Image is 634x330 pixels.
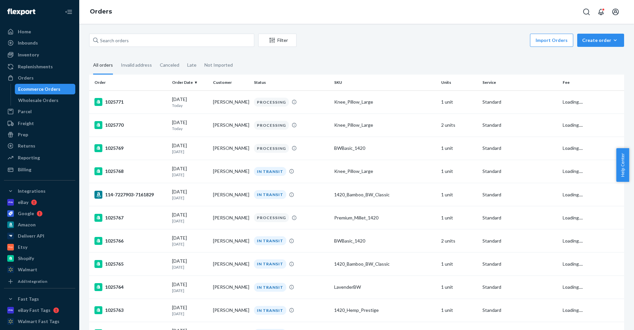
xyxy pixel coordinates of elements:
[439,75,479,90] th: Units
[482,261,557,267] p: Standard
[18,233,44,239] div: Deliverr API
[254,190,286,199] div: IN TRANSIT
[439,90,479,114] td: 1 unit
[4,231,75,241] a: Deliverr API
[254,121,289,130] div: PROCESSING
[172,218,208,224] p: [DATE]
[172,103,208,108] p: Today
[560,299,624,322] td: Loading....
[172,212,208,224] div: [DATE]
[254,144,289,153] div: PROCESSING
[560,114,624,137] td: Loading....
[89,34,254,47] input: Search orders
[332,75,439,90] th: SKU
[560,276,624,299] td: Loading....
[94,144,167,152] div: 1025769
[4,106,75,117] a: Parcel
[334,284,436,290] div: LavenderBW
[15,84,76,94] a: Ecommerce Orders
[594,5,608,18] button: Open notifications
[160,56,179,74] div: Canceled
[439,276,479,299] td: 1 unit
[18,154,40,161] div: Reporting
[90,8,112,15] a: Orders
[18,51,39,58] div: Inventory
[4,141,75,151] a: Returns
[172,142,208,154] div: [DATE]
[334,145,436,151] div: BWBasic_1420
[4,219,75,230] a: Amazon
[4,305,75,315] a: eBay Fast Tags
[334,307,436,313] div: 1420_Hemp_Prestige
[121,56,152,74] div: Invalid address
[172,188,208,201] div: [DATE]
[172,235,208,247] div: [DATE]
[4,264,75,275] a: Walmart
[254,98,289,107] div: PROCESSING
[482,168,557,175] p: Standard
[172,172,208,178] p: [DATE]
[334,261,436,267] div: 1420_Bamboo_BW_Classic
[4,38,75,48] a: Inbounds
[609,5,622,18] button: Open account menu
[439,299,479,322] td: 1 unit
[210,299,251,322] td: [PERSON_NAME]
[172,311,208,316] p: [DATE]
[560,90,624,114] td: Loading....
[560,160,624,183] td: Loading....
[172,304,208,316] div: [DATE]
[4,49,75,60] a: Inventory
[210,114,251,137] td: [PERSON_NAME]
[616,148,629,182] button: Help Center
[4,186,75,196] button: Integrations
[94,121,167,129] div: 1025770
[4,61,75,72] a: Replenishments
[560,183,624,206] td: Loading....
[334,214,436,221] div: Premium_Millet_1420
[4,73,75,83] a: Orders
[18,199,28,206] div: eBay
[334,122,436,128] div: Knee_Pillow_Large
[172,149,208,154] p: [DATE]
[4,208,75,219] a: Google
[18,318,59,325] div: Walmart Fast Tags
[18,188,46,194] div: Integrations
[439,160,479,183] td: 1 unit
[530,34,573,47] button: Import Orders
[4,197,75,208] a: eBay
[439,114,479,137] td: 2 units
[18,40,38,46] div: Inbounds
[580,5,593,18] button: Open Search Box
[4,26,75,37] a: Home
[172,165,208,178] div: [DATE]
[94,283,167,291] div: 1025764
[439,229,479,252] td: 2 units
[254,283,286,292] div: IN TRANSIT
[18,97,58,104] div: Wholesale Orders
[7,9,35,15] img: Flexport logo
[18,166,31,173] div: Billing
[254,306,286,315] div: IN TRANSIT
[560,229,624,252] td: Loading....
[89,75,169,90] th: Order
[210,183,251,206] td: [PERSON_NAME]
[172,195,208,201] p: [DATE]
[94,214,167,222] div: 1025767
[258,34,297,47] button: Filter
[482,122,557,128] p: Standard
[94,191,167,199] div: 114-7227903-7161829
[334,238,436,244] div: BWBasic_1420
[560,75,624,90] th: Fee
[18,86,60,92] div: Ecommerce Orders
[4,278,75,285] a: Add Integration
[482,99,557,105] p: Standard
[210,229,251,252] td: [PERSON_NAME]
[213,80,249,85] div: Customer
[334,99,436,105] div: Knee_Pillow_Large
[210,206,251,229] td: [PERSON_NAME]
[18,279,47,284] div: Add Integration
[94,98,167,106] div: 1025771
[94,237,167,245] div: 1025766
[15,95,76,106] a: Wholesale Orders
[439,183,479,206] td: 1 unit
